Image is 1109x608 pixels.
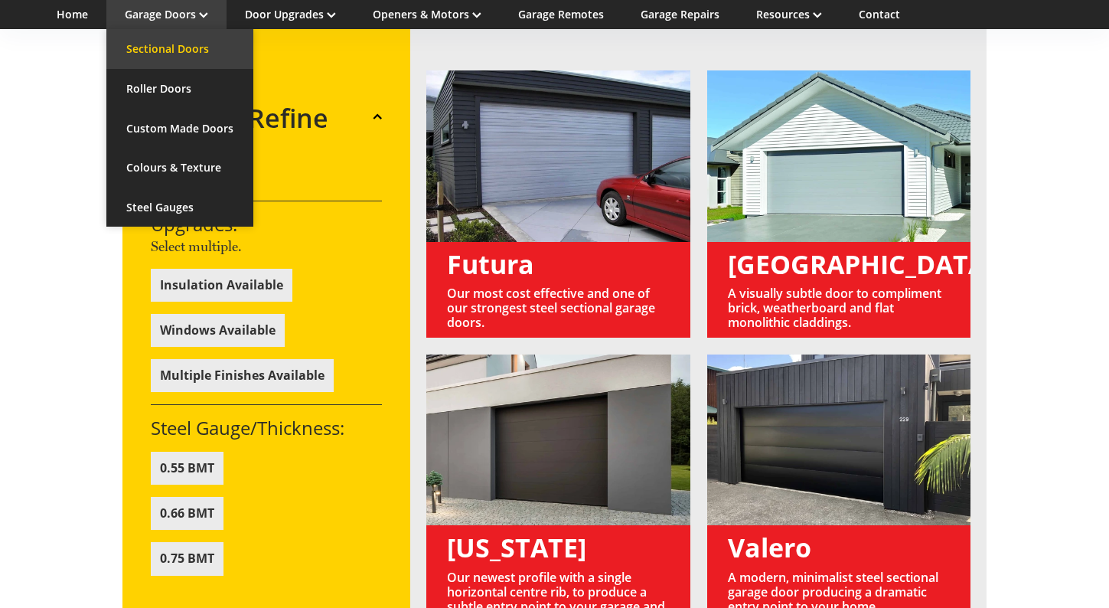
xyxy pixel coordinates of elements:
[106,188,253,227] a: Steel Gauges
[151,359,334,392] button: Multiple Finishes Available
[151,497,223,530] button: 0.66 BMT
[151,543,223,576] button: 0.75 BMT
[245,7,336,21] a: Door Upgrades
[106,109,253,149] a: Custom Made Doors
[125,7,208,21] a: Garage Doors
[151,236,382,257] p: Select multiple.
[756,7,822,21] a: Resources
[106,69,253,109] a: Roller Doors
[641,7,719,21] a: Garage Repairs
[106,29,253,69] a: Sectional Doors
[373,7,481,21] a: Openers & Motors
[151,417,382,440] h3: Steel Gauge/Thickness:
[151,269,292,302] button: Insulation Available
[151,452,223,485] button: 0.55 BMT
[859,7,900,21] a: Contact
[57,7,88,21] a: Home
[518,7,604,21] a: Garage Remotes
[151,314,285,347] button: Windows Available
[151,214,382,236] h3: Upgrades:
[106,148,253,188] a: Colours & Texture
